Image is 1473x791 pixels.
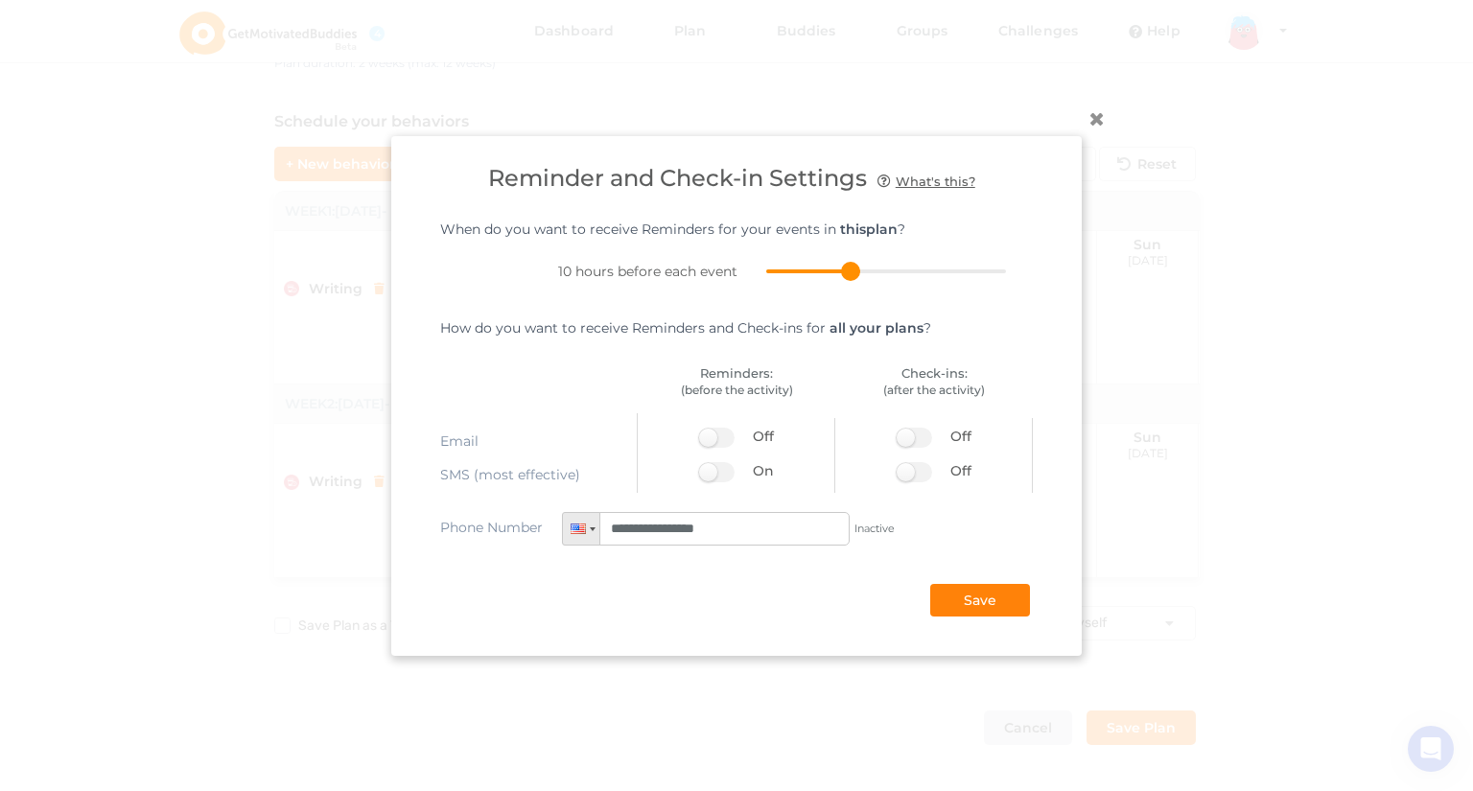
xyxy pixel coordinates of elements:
button: Save [930,583,1030,616]
span: On [753,462,774,482]
div: How do you want to receive Reminders and Check-ins for ? [440,316,1033,339]
span: Reminders: [700,363,773,383]
div: United States: + 1214 [563,512,599,544]
span: Off [950,428,971,448]
small: Inactive [854,521,895,534]
span: Off [753,428,774,448]
strong: this plan [840,221,898,238]
div: When do you want to receive Reminders for your events in ? [440,218,1033,241]
h3: Reminder and Check-in Settings [440,161,1023,198]
span: (after the activity) [883,383,985,399]
span: Phone Number [440,518,543,535]
span: 10 hours before each event [440,265,766,278]
span: (before the activity) [681,383,793,399]
span: Check-ins: [901,363,968,383]
span: Email [440,430,637,453]
strong: all your plans [830,319,924,337]
u: What's this? [896,174,975,189]
span: SMS (most effective) [440,462,637,485]
span: Off [950,462,971,482]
